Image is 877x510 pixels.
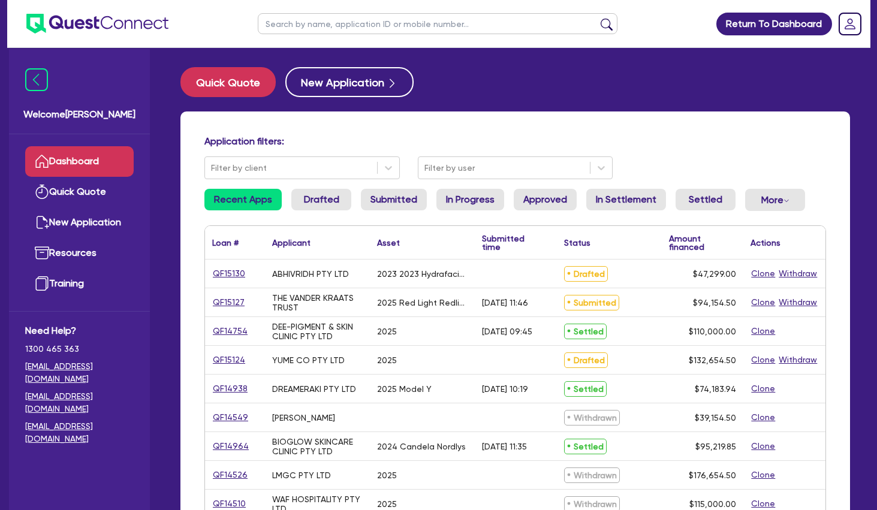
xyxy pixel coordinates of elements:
[482,327,532,336] div: [DATE] 09:45
[695,413,736,423] span: $39,154.50
[291,189,351,210] a: Drafted
[180,67,285,97] a: Quick Quote
[695,442,736,451] span: $95,219.85
[751,411,776,424] button: Clone
[564,381,607,397] span: Settled
[258,13,617,34] input: Search by name, application ID or mobile number...
[778,267,818,280] button: Withdraw
[745,189,805,211] button: Dropdown toggle
[436,189,504,210] a: In Progress
[482,442,527,451] div: [DATE] 11:35
[564,439,607,454] span: Settled
[564,467,620,483] span: Withdrawn
[25,207,134,238] a: New Application
[212,353,246,367] a: QF15124
[272,384,356,394] div: DREAMERAKI PTY LTD
[564,410,620,425] span: Withdrawn
[751,439,776,453] button: Clone
[564,239,590,247] div: Status
[482,298,528,307] div: [DATE] 11:46
[25,343,134,355] span: 1300 465 363
[212,267,246,280] a: QF15130
[751,267,776,280] button: Clone
[272,239,311,247] div: Applicant
[689,327,736,336] span: $110,000.00
[778,295,818,309] button: Withdraw
[23,107,135,122] span: Welcome [PERSON_NAME]
[482,234,539,251] div: Submitted time
[834,8,866,40] a: Dropdown toggle
[25,360,134,385] a: [EMAIL_ADDRESS][DOMAIN_NAME]
[35,185,49,199] img: quick-quote
[751,239,780,247] div: Actions
[751,353,776,367] button: Clone
[212,439,249,453] a: QF14964
[676,189,736,210] a: Settled
[716,13,832,35] a: Return To Dashboard
[272,470,331,480] div: LMGC PTY LTD
[377,384,432,394] div: 2025 Model Y
[26,14,168,34] img: quest-connect-logo-blue
[272,437,363,456] div: BIOGLOW SKINCARE CLINIC PTY LTD
[751,382,776,396] button: Clone
[689,355,736,365] span: $132,654.50
[25,177,134,207] a: Quick Quote
[204,189,282,210] a: Recent Apps
[514,189,577,210] a: Approved
[212,239,239,247] div: Loan #
[751,468,776,482] button: Clone
[482,384,528,394] div: [DATE] 10:19
[689,499,736,509] span: $115,000.00
[564,295,619,310] span: Submitted
[564,266,608,282] span: Drafted
[377,470,397,480] div: 2025
[180,67,276,97] button: Quick Quote
[25,268,134,299] a: Training
[669,234,737,251] div: Amount financed
[272,413,335,423] div: [PERSON_NAME]
[212,382,248,396] a: QF14938
[695,384,736,394] span: $74,183.94
[778,353,818,367] button: Withdraw
[272,269,349,279] div: ABHIVRIDH PTY LTD
[272,322,363,341] div: DEE-PIGMENT & SKIN CLINIC PTY LTD
[25,324,134,338] span: Need Help?
[377,499,397,509] div: 2025
[693,269,736,279] span: $47,299.00
[212,324,248,338] a: QF14754
[25,68,48,91] img: icon-menu-close
[25,146,134,177] a: Dashboard
[25,238,134,268] a: Resources
[35,215,49,230] img: new-application
[564,352,608,368] span: Drafted
[361,189,427,210] a: Submitted
[35,246,49,260] img: resources
[377,442,466,451] div: 2024 Candela Nordlys
[285,67,414,97] button: New Application
[212,295,245,309] a: QF15127
[377,355,397,365] div: 2025
[212,468,248,482] a: QF14526
[377,298,468,307] div: 2025 Red Light Redlight therapy pod
[204,135,826,147] h4: Application filters:
[212,411,249,424] a: QF14549
[377,269,468,279] div: 2023 2023 Hydrafacial Syndeo 240V Black
[35,276,49,291] img: training
[693,298,736,307] span: $94,154.50
[689,470,736,480] span: $176,654.50
[751,324,776,338] button: Clone
[564,324,607,339] span: Settled
[25,420,134,445] a: [EMAIL_ADDRESS][DOMAIN_NAME]
[377,239,400,247] div: Asset
[377,327,397,336] div: 2025
[751,295,776,309] button: Clone
[272,293,363,312] div: THE VANDER KRAATS TRUST
[586,189,666,210] a: In Settlement
[25,390,134,415] a: [EMAIL_ADDRESS][DOMAIN_NAME]
[272,355,345,365] div: YUME CO PTY LTD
